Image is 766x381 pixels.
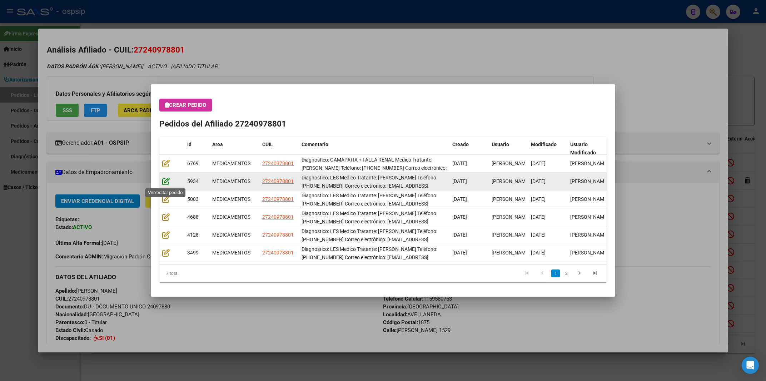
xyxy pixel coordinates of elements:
[570,178,608,184] span: [PERSON_NAME]
[302,228,437,251] span: Diagnostico: LES Medico Tratante: Silvina Gimenez Teléfono: 11-5338-5853 Correo electrónico: requ...
[492,232,530,238] span: [PERSON_NAME]
[531,214,546,220] span: [DATE]
[212,178,250,184] span: MEDICAMENTOS
[492,178,530,184] span: [PERSON_NAME]
[262,142,273,147] span: CUIL
[550,267,561,279] li: page 1
[567,137,607,160] datatable-header-cell: Usuario Modificado
[212,214,250,220] span: MEDICAMENTOS
[570,250,608,256] span: [PERSON_NAME]
[492,160,530,166] span: [PERSON_NAME]
[159,118,607,130] h2: Pedidos del Afiliado 27240978801
[536,269,549,277] a: go to previous page
[262,250,294,256] span: 27240978801
[187,214,199,220] span: 4688
[742,357,759,374] div: Open Intercom Messenger
[302,142,328,147] span: Comentario
[531,142,557,147] span: Modificado
[262,196,294,202] span: 27240978801
[212,196,250,202] span: MEDICAMENTOS
[187,250,199,256] span: 3499
[262,232,294,238] span: 27240978801
[262,160,294,166] span: 27240978801
[212,250,250,256] span: MEDICAMENTOS
[212,142,223,147] span: Area
[302,175,441,205] span: Diagnostico: LES Medico Tratante: Silvina Gimenez Teléfono: 11-5338-5853 Correo electrónico: requ...
[187,160,199,166] span: 6769
[259,137,299,160] datatable-header-cell: CUIL
[492,142,509,147] span: Usuario
[159,99,212,112] button: Crear Pedido
[531,178,546,184] span: [DATE]
[489,137,528,160] datatable-header-cell: Usuario
[187,142,191,147] span: Id
[187,196,199,202] span: 5003
[570,196,608,202] span: [PERSON_NAME]
[551,269,560,277] a: 1
[302,246,437,268] span: Diagnostico: LES Medico Tratante: Silvina Gimenez Teléfono: 11-5338-5853 Correo electrónico: requ...
[452,160,467,166] span: [DATE]
[187,178,199,184] span: 5934
[452,232,467,238] span: [DATE]
[302,157,447,195] span: Diagnostico: GAMAPATIA + FALLA RENAL Medico Tratante: VALERIA DROUET Teléfono: 11-5338-5853 Corre...
[212,160,250,166] span: MEDICAMENTOS
[187,232,199,238] span: 4128
[452,214,467,220] span: [DATE]
[159,264,248,282] div: 7 total
[165,102,206,108] span: Crear Pedido
[209,137,259,160] datatable-header-cell: Area
[492,250,530,256] span: [PERSON_NAME]
[570,214,608,220] span: [PERSON_NAME]
[531,160,546,166] span: [DATE]
[520,269,533,277] a: go to first page
[570,160,608,166] span: [PERSON_NAME]
[570,232,608,238] span: [PERSON_NAME]
[302,193,437,215] span: Diagnostico: LES Medico Tratante: Silvina Gimenez Teléfono: 11-5338-5853 Correo electrónico: requ...
[588,269,602,277] a: go to last page
[492,196,530,202] span: [PERSON_NAME]
[573,269,586,277] a: go to next page
[262,178,294,184] span: 27240978801
[452,142,469,147] span: Creado
[299,137,449,160] datatable-header-cell: Comentario
[452,178,467,184] span: [DATE]
[531,232,546,238] span: [DATE]
[449,137,489,160] datatable-header-cell: Creado
[561,267,572,279] li: page 2
[302,211,437,233] span: Diagnostico: LES Medico Tratante: Silvina Gimenez Teléfono: 11-5338-5853 Correo electrónico: requ...
[531,196,546,202] span: [DATE]
[570,142,596,155] span: Usuario Modificado
[492,214,530,220] span: [PERSON_NAME]
[528,137,567,160] datatable-header-cell: Modificado
[184,137,209,160] datatable-header-cell: Id
[562,269,571,277] a: 2
[531,250,546,256] span: [DATE]
[452,250,467,256] span: [DATE]
[262,214,294,220] span: 27240978801
[212,232,250,238] span: MEDICAMENTOS
[452,196,467,202] span: [DATE]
